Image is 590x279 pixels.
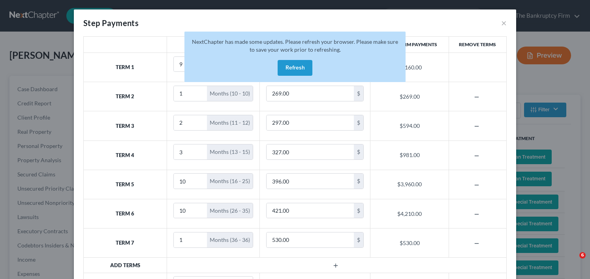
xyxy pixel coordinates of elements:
td: $269.00 [370,82,449,111]
input: 0.00 [267,86,354,101]
div: $ [354,203,363,218]
div: $ [354,115,363,130]
th: Total Term Payments [370,37,449,53]
th: Term 2 [84,82,167,111]
div: Months (16 - 25) [207,174,253,189]
input: -- [174,203,207,218]
span: 6 [579,252,586,258]
iframe: Intercom live chat [563,252,582,271]
td: $594.00 [370,111,449,140]
input: 0.00 [267,174,354,189]
th: Term 4 [84,140,167,170]
div: $ [354,174,363,189]
div: $ [354,144,363,159]
th: Term 3 [84,111,167,140]
th: Term 5 [84,170,167,199]
button: × [501,18,507,28]
input: 0.00 [267,203,354,218]
th: Number of Months [167,37,260,53]
input: 0.00 [267,115,354,130]
button: Refresh [278,60,312,76]
div: Months (13 - 15) [207,144,253,159]
input: -- [174,86,207,101]
th: Term 6 [84,199,167,228]
input: 0.00 [267,144,354,159]
div: $ [354,86,363,101]
input: -- [174,144,207,159]
th: Add Terms [84,258,167,273]
input: -- [174,57,214,72]
div: Months (26 - 35) [207,203,253,218]
td: $2,160.00 [370,52,449,82]
div: Months (11 - 12) [207,115,253,130]
td: $4,210.00 [370,199,449,228]
td: $3,960.00 [370,170,449,199]
th: Term 1 [84,52,167,82]
span: NextChapter has made some updates. Please refresh your browser. Please make sure to save your wor... [192,38,398,53]
input: -- [174,115,207,130]
div: Months (36 - 36) [207,232,253,247]
input: 0.00 [267,232,354,247]
div: Step Payments [83,17,139,28]
input: -- [174,232,207,247]
div: $ [354,232,363,247]
input: -- [174,174,207,189]
td: $981.00 [370,140,449,170]
th: Term 7 [84,228,167,258]
th: Remove Terms [449,37,506,53]
td: $530.00 [370,228,449,258]
div: Months (10 - 10) [207,86,253,101]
